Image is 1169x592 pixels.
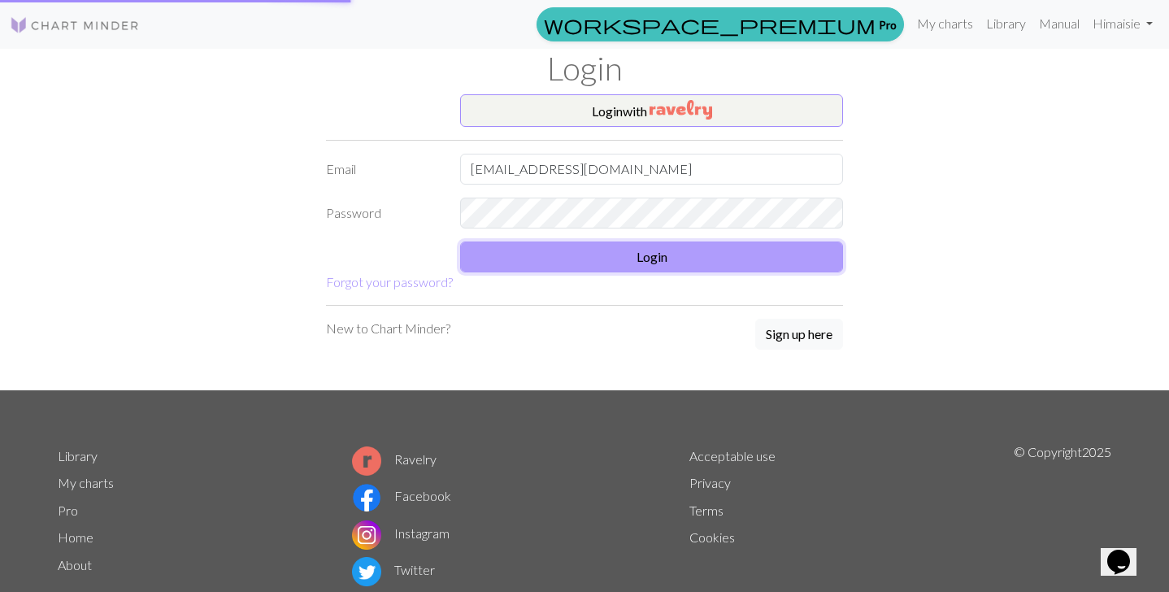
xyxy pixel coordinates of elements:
[326,274,453,289] a: Forgot your password?
[1014,442,1111,590] p: © Copyright 2025
[58,448,98,464] a: Library
[544,13,876,36] span: workspace_premium
[352,557,381,586] img: Twitter logo
[537,7,904,41] a: Pro
[58,557,92,572] a: About
[58,529,93,545] a: Home
[1032,7,1086,40] a: Manual
[316,154,450,185] label: Email
[980,7,1032,40] a: Library
[316,198,450,229] label: Password
[352,520,381,550] img: Instagram logo
[689,475,731,490] a: Privacy
[460,94,843,127] button: Loginwith
[326,319,450,338] p: New to Chart Minder?
[755,319,843,350] button: Sign up here
[352,488,451,503] a: Facebook
[58,475,114,490] a: My charts
[352,446,381,476] img: Ravelry logo
[650,100,712,120] img: Ravelry
[352,483,381,512] img: Facebook logo
[1086,7,1159,40] a: Himaisie
[1101,527,1153,576] iframe: chat widget
[352,562,435,577] a: Twitter
[460,242,843,272] button: Login
[689,448,776,464] a: Acceptable use
[10,15,140,35] img: Logo
[689,503,724,518] a: Terms
[352,451,437,467] a: Ravelry
[48,49,1121,88] h1: Login
[910,7,980,40] a: My charts
[689,529,735,545] a: Cookies
[755,319,843,351] a: Sign up here
[58,503,78,518] a: Pro
[352,525,450,541] a: Instagram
